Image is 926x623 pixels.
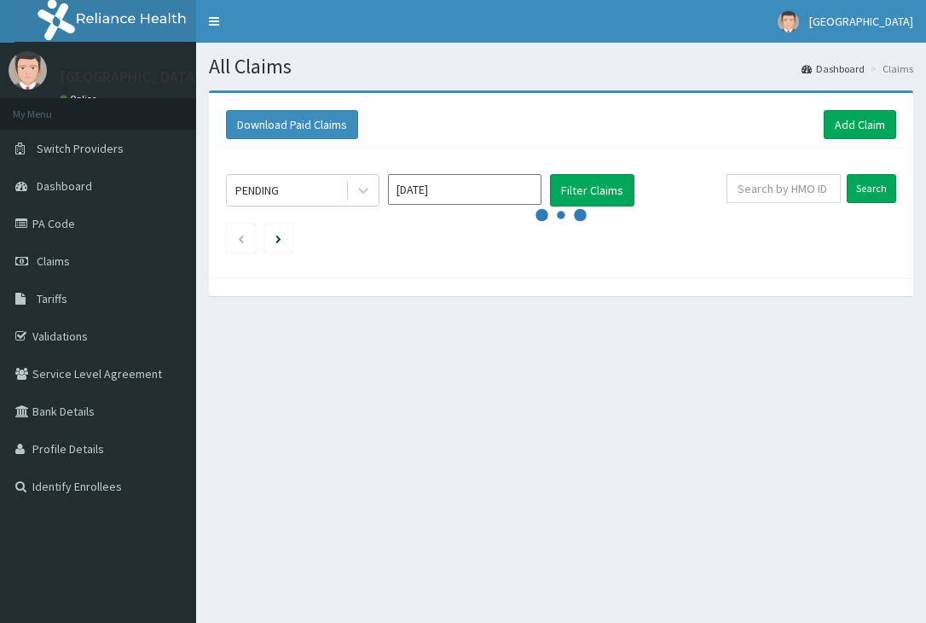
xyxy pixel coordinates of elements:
[550,174,634,207] button: Filter Claims
[726,174,841,203] input: Search by HMO ID
[37,141,124,156] span: Switch Providers
[9,51,47,90] img: User Image
[60,69,200,84] p: [GEOGRAPHIC_DATA]
[778,11,799,32] img: User Image
[866,61,913,76] li: Claims
[235,182,279,199] div: PENDING
[802,61,865,76] a: Dashboard
[535,189,587,241] svg: audio-loading
[209,55,913,78] h1: All Claims
[237,230,245,246] a: Previous page
[275,230,281,246] a: Next page
[824,110,896,139] a: Add Claim
[847,174,896,203] input: Search
[809,14,913,29] span: [GEOGRAPHIC_DATA]
[37,178,92,194] span: Dashboard
[37,291,67,306] span: Tariffs
[388,174,541,205] input: Select Month and Year
[60,93,101,105] a: Online
[226,110,358,139] button: Download Paid Claims
[37,253,70,269] span: Claims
